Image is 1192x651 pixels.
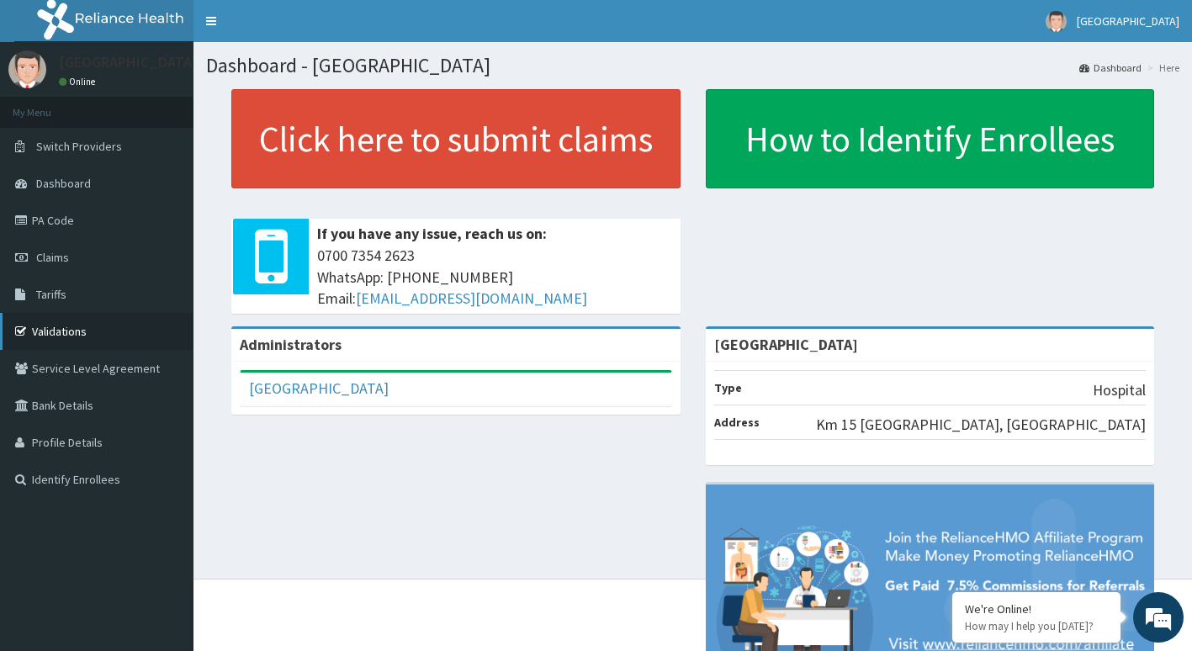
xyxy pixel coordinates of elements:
h1: Dashboard - [GEOGRAPHIC_DATA] [206,55,1179,77]
a: Click here to submit claims [231,89,681,188]
a: How to Identify Enrollees [706,89,1155,188]
b: If you have any issue, reach us on: [317,224,547,243]
a: Online [59,76,99,87]
img: User Image [8,50,46,88]
span: Claims [36,250,69,265]
b: Address [714,415,760,430]
span: Tariffs [36,287,66,302]
span: [GEOGRAPHIC_DATA] [1077,13,1179,29]
b: Administrators [240,335,342,354]
p: Hospital [1093,379,1146,401]
span: Switch Providers [36,139,122,154]
b: Type [714,380,742,395]
img: User Image [1046,11,1067,32]
p: How may I help you today? [965,619,1108,633]
a: Dashboard [1079,61,1142,75]
span: Dashboard [36,176,91,191]
p: Km 15 [GEOGRAPHIC_DATA], [GEOGRAPHIC_DATA] [816,414,1146,436]
a: [EMAIL_ADDRESS][DOMAIN_NAME] [356,288,587,308]
span: 0700 7354 2623 WhatsApp: [PHONE_NUMBER] Email: [317,245,672,310]
a: [GEOGRAPHIC_DATA] [249,378,389,398]
p: [GEOGRAPHIC_DATA] [59,55,198,70]
strong: [GEOGRAPHIC_DATA] [714,335,858,354]
div: We're Online! [965,601,1108,617]
li: Here [1143,61,1179,75]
